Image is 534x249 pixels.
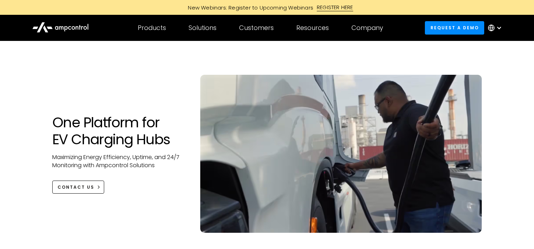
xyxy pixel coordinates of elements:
div: Resources [296,24,329,32]
div: Company [351,24,383,32]
p: Maximizing Energy Efficiency, Uptime, and 24/7 Monitoring with Ampcontrol Solutions [52,153,186,169]
div: Products [138,24,166,32]
div: Solutions [189,24,216,32]
div: New Webinars: Register to Upcoming Webinars [181,4,317,11]
a: CONTACT US [52,181,104,194]
a: New Webinars: Register to Upcoming WebinarsREGISTER HERE [108,4,426,11]
a: Request a demo [425,21,484,34]
div: REGISTER HERE [317,4,353,11]
div: Customers [239,24,274,32]
h1: One Platform for EV Charging Hubs [52,114,186,148]
div: CONTACT US [58,184,94,190]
